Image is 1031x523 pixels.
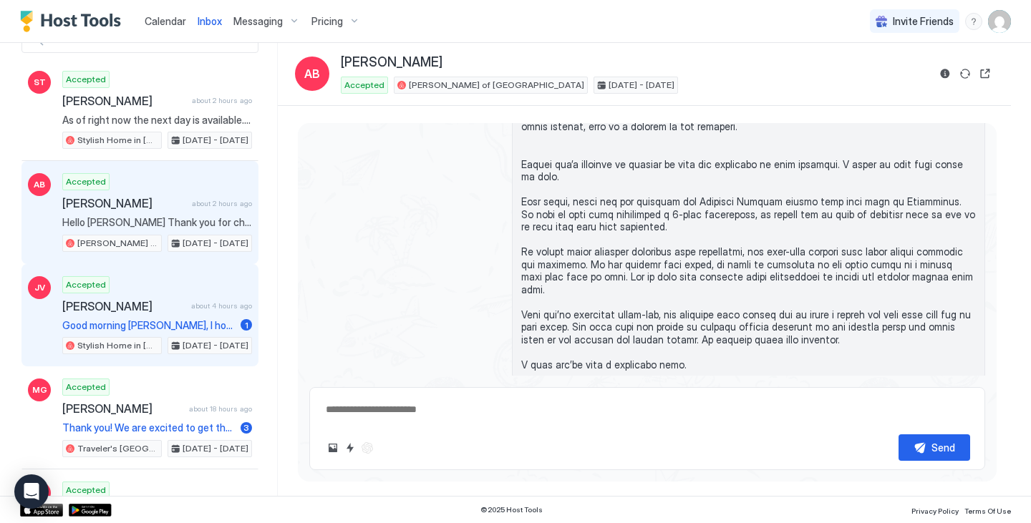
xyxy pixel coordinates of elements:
a: Host Tools Logo [20,11,127,32]
span: Pricing [311,15,343,28]
span: Calendar [145,15,186,27]
div: User profile [988,10,1011,33]
a: Inbox [198,14,222,29]
button: Send [899,434,970,461]
span: Messaging [233,15,283,28]
div: menu [965,13,982,30]
button: Quick reply [342,439,359,456]
span: Invite Friends [893,15,954,28]
div: Send [931,440,955,455]
button: Upload image [324,439,342,456]
span: Inbox [198,15,222,27]
div: Open Intercom Messenger [14,474,49,509]
a: Calendar [145,14,186,29]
